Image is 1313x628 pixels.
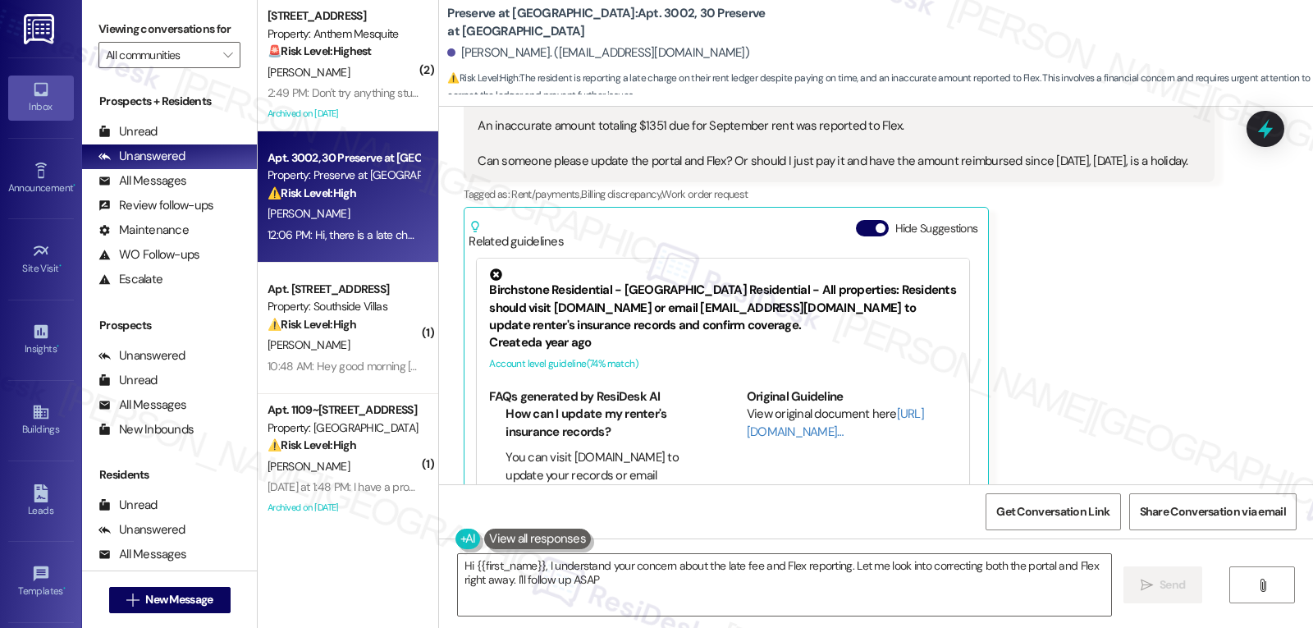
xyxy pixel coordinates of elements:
i:  [1141,579,1153,592]
div: All Messages [98,397,186,414]
div: All Messages [98,172,186,190]
div: Prospects + Residents [82,93,257,110]
span: Billing discrepancy , [581,187,661,201]
a: Insights • [8,318,74,362]
span: • [73,180,75,191]
div: Escalate [98,271,162,288]
div: WO Follow-ups [98,246,199,264]
span: • [59,260,62,272]
div: Review follow-ups [98,197,213,214]
div: Related guidelines [469,220,564,250]
div: [STREET_ADDRESS] [268,7,419,25]
div: All Messages [98,546,186,563]
div: Unread [98,372,158,389]
div: Property: Preserve at [GEOGRAPHIC_DATA] [268,167,419,184]
strong: 🚨 Risk Level: Highest [268,44,372,58]
div: Created a year ago [489,334,957,351]
b: Preserve at [GEOGRAPHIC_DATA]: Apt. 3002, 30 Preserve at [GEOGRAPHIC_DATA] [447,5,775,40]
strong: ⚠️ Risk Level: High [447,71,518,85]
a: Templates • [8,560,74,604]
b: Original Guideline [747,388,844,405]
div: Archived on [DATE] [266,103,421,124]
a: Site Visit • [8,237,74,282]
a: Leads [8,479,74,524]
div: View original document here [747,406,958,441]
span: • [57,341,59,352]
div: Prospects [82,317,257,334]
div: Birchstone Residential - [GEOGRAPHIC_DATA] Residential - All properties: Residents should visit [... [489,268,957,334]
span: [PERSON_NAME] [268,206,350,221]
div: Unanswered [98,521,185,539]
span: [PERSON_NAME] [268,337,350,352]
span: Rent/payments , [511,187,581,201]
span: [PERSON_NAME] [268,459,350,474]
strong: ⚠️ Risk Level: High [268,186,356,200]
div: New Inbounds [98,421,194,438]
div: Property: [GEOGRAPHIC_DATA] [268,419,419,437]
strong: ⚠️ Risk Level: High [268,317,356,332]
button: New Message [109,587,231,613]
div: Maintenance [98,222,189,239]
div: Apt. [STREET_ADDRESS] [268,281,419,298]
a: [URL][DOMAIN_NAME]… [747,406,924,439]
div: Property: Southside Villas [268,298,419,315]
i:  [223,48,232,62]
div: Apt. 1109~[STREET_ADDRESS] [268,401,419,419]
div: Unanswered [98,148,185,165]
div: Unread [98,497,158,514]
div: [PERSON_NAME]. ([EMAIL_ADDRESS][DOMAIN_NAME]) [447,44,749,62]
strong: ⚠️ Risk Level: High [268,438,356,452]
span: New Message [145,591,213,608]
div: Residents [82,466,257,484]
div: Unanswered [98,347,185,364]
span: : The resident is reporting a late charge on their rent ledger despite paying on time, and an ina... [447,70,1313,105]
div: [DATE] at 1:48 PM: I have a problem with my air conditioning. It hasn't been working since [DATE]... [268,479,1092,494]
div: Archived on [DATE] [266,497,421,518]
div: 2:49 PM: Don't try anything stupid or shady [268,85,473,100]
li: How can I update my renter's insurance records? [506,406,700,441]
label: Hide Suggestions [895,220,978,237]
span: Share Conversation via email [1140,503,1286,520]
span: Send [1160,576,1185,594]
label: Viewing conversations for [98,16,240,42]
a: Buildings [8,398,74,442]
button: Send [1123,566,1203,603]
div: Account level guideline ( 74 % match) [489,355,957,373]
b: FAQs generated by ResiDesk AI [489,388,660,405]
a: Inbox [8,76,74,120]
div: Hi, there is a late charge on my rent ledger in the amount of $113.70. I paid rent on time for th... [478,82,1187,170]
span: Work order request [661,187,748,201]
div: Unread [98,123,158,140]
li: You can visit [DOMAIN_NAME] to update your records or email [EMAIL_ADDRESS][DOMAIN_NAME] for help. [506,449,700,520]
span: [PERSON_NAME] [268,65,350,80]
span: • [63,583,66,594]
div: Property: Anthem Mesquite [268,25,419,43]
input: All communities [106,42,214,68]
i:  [1256,579,1269,592]
span: Get Conversation Link [996,503,1109,520]
button: Get Conversation Link [986,493,1120,530]
textarea: Hi {{first_name}}, I understand your concern about the late fee and Flex [458,554,1111,616]
img: ResiDesk Logo [24,14,57,44]
button: Share Conversation via email [1129,493,1297,530]
div: Apt. 3002, 30 Preserve at [GEOGRAPHIC_DATA] [268,149,419,167]
div: Tagged as: [464,182,1214,206]
i:  [126,594,139,607]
